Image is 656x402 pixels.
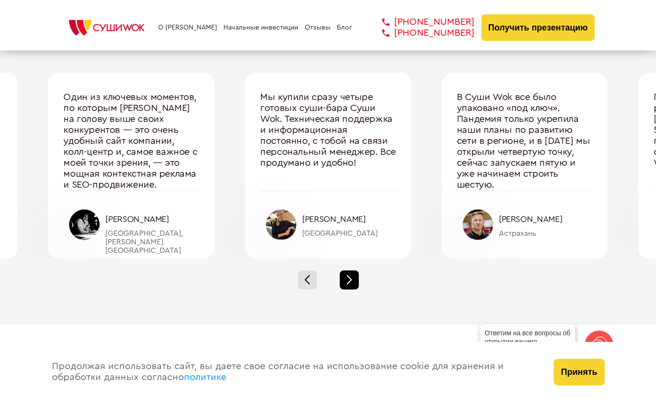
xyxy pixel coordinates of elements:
[223,24,298,31] a: Начальные инвестиции
[499,229,593,238] div: Астрахань
[42,342,545,402] div: Продолжая использовать сайт, вы даете свое согласие на использование cookie для хранения и обрабо...
[481,14,595,41] button: Получить презентацию
[63,92,199,191] div: Один из ключевых моментов, по которым [PERSON_NAME] на голову выше своих конкурентов — это очень ...
[480,324,575,359] div: Ответим на все вопросы об открытии вашего [PERSON_NAME]!
[305,24,331,31] a: Отзывы
[499,214,593,224] div: [PERSON_NAME]
[457,92,593,191] div: В Суши Wok все было упаковано «под ключ». Пандемия только укрепила наши планы по развитию сети в ...
[368,28,474,39] a: [PHONE_NUMBER]
[554,359,604,385] button: Принять
[184,372,226,382] a: политике
[260,92,396,191] div: Мы купили сразу четыре готовых суши-бара Суши Wok. Техническая поддержка и информационная постоян...
[61,17,152,38] img: СУШИWOK
[105,229,199,255] div: [GEOGRAPHIC_DATA], [PERSON_NAME][GEOGRAPHIC_DATA]
[302,214,396,224] div: [PERSON_NAME]
[105,214,199,224] div: [PERSON_NAME]
[368,17,474,28] a: [PHONE_NUMBER]
[302,229,396,238] div: [GEOGRAPHIC_DATA]
[337,24,352,31] a: Блог
[158,24,217,31] a: О [PERSON_NAME]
